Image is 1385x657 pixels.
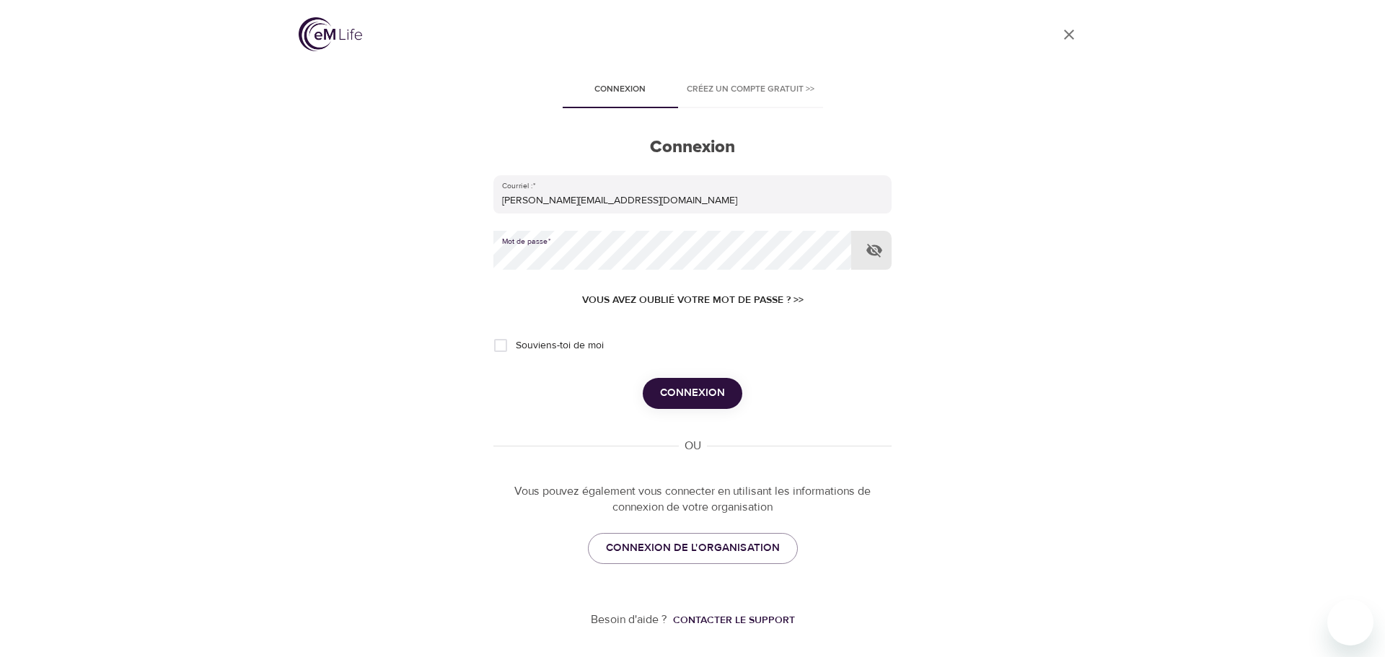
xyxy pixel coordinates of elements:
span: Connexion [571,82,669,97]
span: Créez un compte gratuit >> [687,82,814,97]
span: CONNEXION DE L'ORGANISATION [606,539,780,557]
p: Vous pouvez également vous connecter en utilisant les informations de connexion de votre organisa... [493,483,892,516]
a: Contacter le support [667,613,795,627]
div: disabled tabs example [493,74,892,108]
span: Souviens-toi de moi [516,338,604,353]
img: logo [299,17,362,51]
p: Besoin d'aide ? [591,612,667,628]
div: Contacter le support [673,613,795,627]
iframe: Bouton de lancement de la fenêtre de messagerie [1327,599,1373,645]
button: Connexion [643,378,742,408]
button: Vous avez oublié votre mot de passe ? >> [576,287,809,314]
h2: Connexion [493,137,892,158]
span: Connexion [660,384,725,402]
div: OU [679,438,707,454]
span: Vous avez oublié votre mot de passe ? >> [582,291,804,309]
a: CONNEXION DE L'ORGANISATION [588,533,798,563]
a: close [1052,17,1086,52]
